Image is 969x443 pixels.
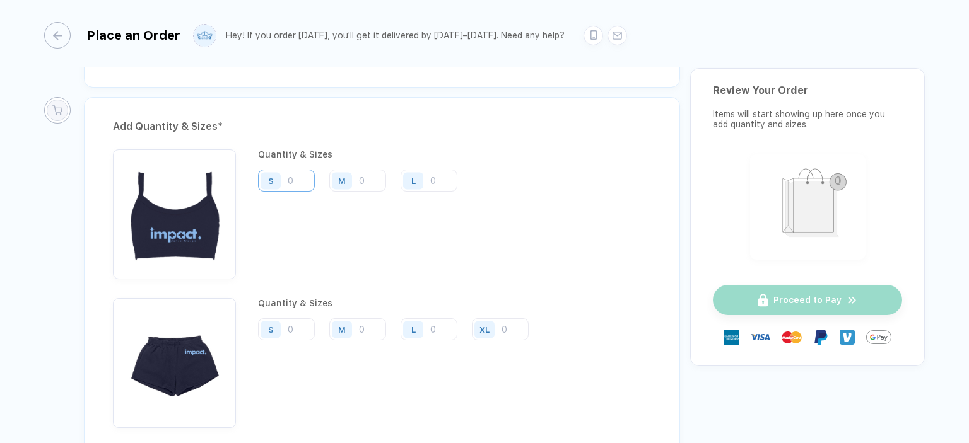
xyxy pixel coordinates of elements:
[750,327,770,347] img: visa
[258,298,538,308] div: Quantity & Sizes
[113,117,651,137] div: Add Quantity & Sizes
[411,325,416,334] div: L
[338,325,346,334] div: M
[411,176,416,185] div: L
[782,327,802,347] img: master-card
[866,325,891,350] img: GPay
[756,160,860,251] img: shopping_bag.png
[119,304,230,415] img: 7e61593e-8f5f-4a44-bd3c-f3ca106f5bab_nt_front_1759155667389.jpg
[840,330,855,345] img: Venmo
[194,25,216,47] img: user profile
[86,28,180,43] div: Place an Order
[724,330,739,345] img: express
[268,176,274,185] div: S
[119,156,230,266] img: 45cfceb5-7908-4c53-9423-c5248a399d04_nt_front_1759155733322.jpg
[479,325,490,334] div: XL
[338,176,346,185] div: M
[813,330,828,345] img: Paypal
[713,109,902,129] div: Items will start showing up here once you add quantity and sizes.
[713,84,902,96] div: Review Your Order
[258,149,467,159] div: Quantity & Sizes
[268,325,274,334] div: S
[226,30,565,41] div: Hey! If you order [DATE], you'll get it delivered by [DATE]–[DATE]. Need any help?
